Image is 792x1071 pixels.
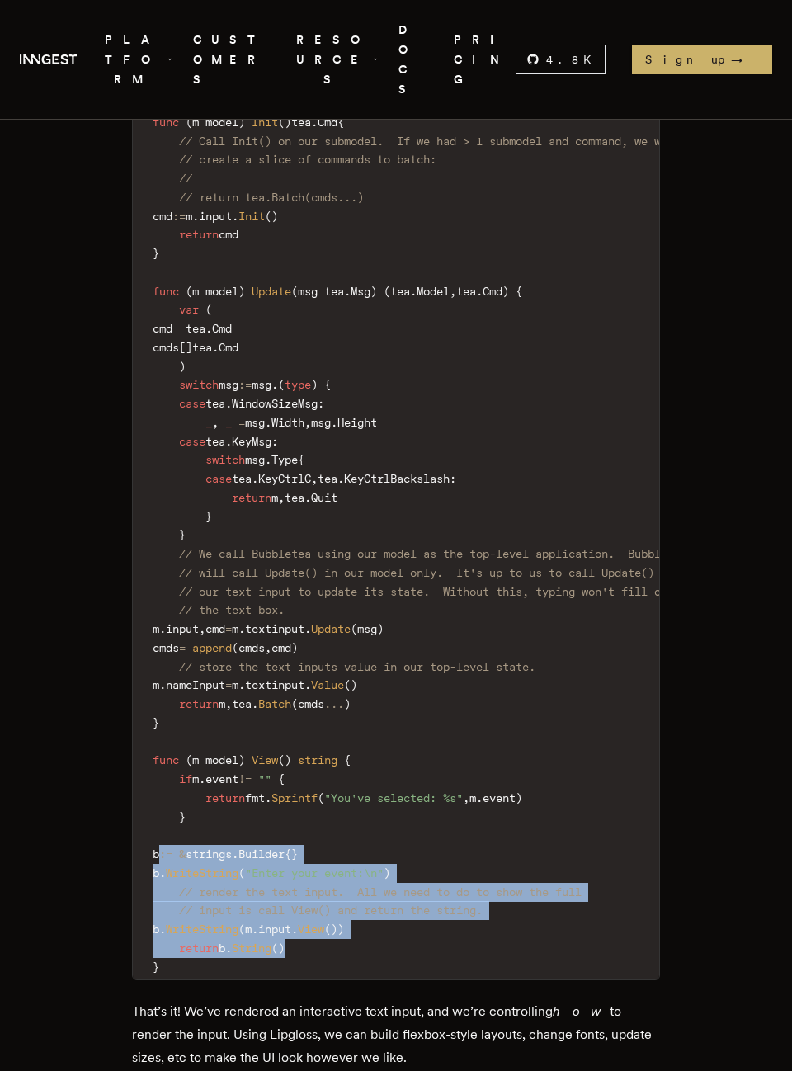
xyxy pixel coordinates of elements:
span: append [192,641,232,654]
span: m model [192,753,238,767]
span: PLATFORM [97,30,173,90]
span: tea [205,435,225,448]
span: ( [238,866,245,880]
span: } [153,960,159,974]
span: ) [285,753,291,767]
span: func [153,753,179,767]
span: Type [271,453,298,466]
span: m [469,791,476,804]
span: m model [192,285,238,298]
span: Width [271,416,304,429]
span: Cmd [483,285,502,298]
span: event [205,772,238,786]
span: ) [179,360,186,373]
span: ( [384,285,390,298]
span: tea [232,697,252,710]
span: KeyMsg [232,435,271,448]
span: Update [311,622,351,635]
span: != [238,772,252,786]
a: PRICING [454,20,516,99]
span: WindowSizeMsg [232,397,318,410]
span: ( [324,922,331,936]
span: . [212,341,219,354]
span: , [225,697,232,710]
span: _ [205,416,212,429]
span: . [225,941,232,955]
span: } [179,810,186,823]
span: ( [278,753,285,767]
span: string [298,753,337,767]
span: ... [324,697,344,710]
span: . [159,922,166,936]
span: . [304,491,311,504]
span: ) [278,941,285,955]
span: ) [271,210,278,223]
span: . [304,622,311,635]
span: Cmd [212,322,232,335]
span: ) [384,866,390,880]
span: return [205,791,245,804]
span: , [278,491,285,504]
span: ) [337,922,344,936]
span: ( [344,678,351,691]
span: nameInput [166,678,225,691]
span: := [238,378,252,391]
span: return [179,697,219,710]
span: . [265,416,271,429]
span: func [153,116,179,129]
span: switch [179,378,219,391]
span: } [153,247,159,260]
span: . [265,453,271,466]
span: ) [238,285,245,298]
span: tea [291,116,311,129]
span: Batch [258,697,291,710]
span: // We call Bubbletea using our model as the top-level application. Bubbletea [179,547,687,560]
span: { [344,753,351,767]
span: Height [337,416,377,429]
span: ) [291,641,298,654]
span: . [337,472,344,485]
span: ( [186,753,192,767]
span: . [232,847,238,861]
span: Msg [351,285,370,298]
span: tea [285,491,304,504]
span: tea [205,397,225,410]
span: tea [232,472,252,485]
span: textinput [245,622,304,635]
span: ( [186,285,192,298]
span: := [172,210,186,223]
span: m [153,622,159,635]
span: Init [252,116,278,129]
span: ) [331,922,337,936]
a: Sign up [632,45,772,74]
span: . [344,285,351,298]
span: Sprintf [271,791,318,804]
span: ) [238,753,245,767]
span: WriteString [166,922,238,936]
span: , [450,285,456,298]
span: cmd [153,210,172,223]
span: KeyCtrlBackslash [344,472,450,485]
span: . [199,772,205,786]
button: RESOURCES [293,20,379,99]
span: ( [291,285,298,298]
span: strings [186,847,232,861]
span: tea [456,285,476,298]
span: b [153,922,159,936]
span: return [232,491,271,504]
span: return [179,228,219,241]
span: . [476,285,483,298]
span: type [285,378,311,391]
span: , [265,641,271,654]
span: Cmd [219,341,238,354]
span: case [179,397,205,410]
span: msg [219,378,238,391]
span: cmd [271,641,291,654]
span: ) [377,622,384,635]
span: tea [192,341,212,354]
span: // store the text inputs value in our top-level state. [179,660,535,673]
span: , [311,472,318,485]
span: b [219,941,225,955]
span: Init [238,210,265,223]
span: → [731,51,759,68]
